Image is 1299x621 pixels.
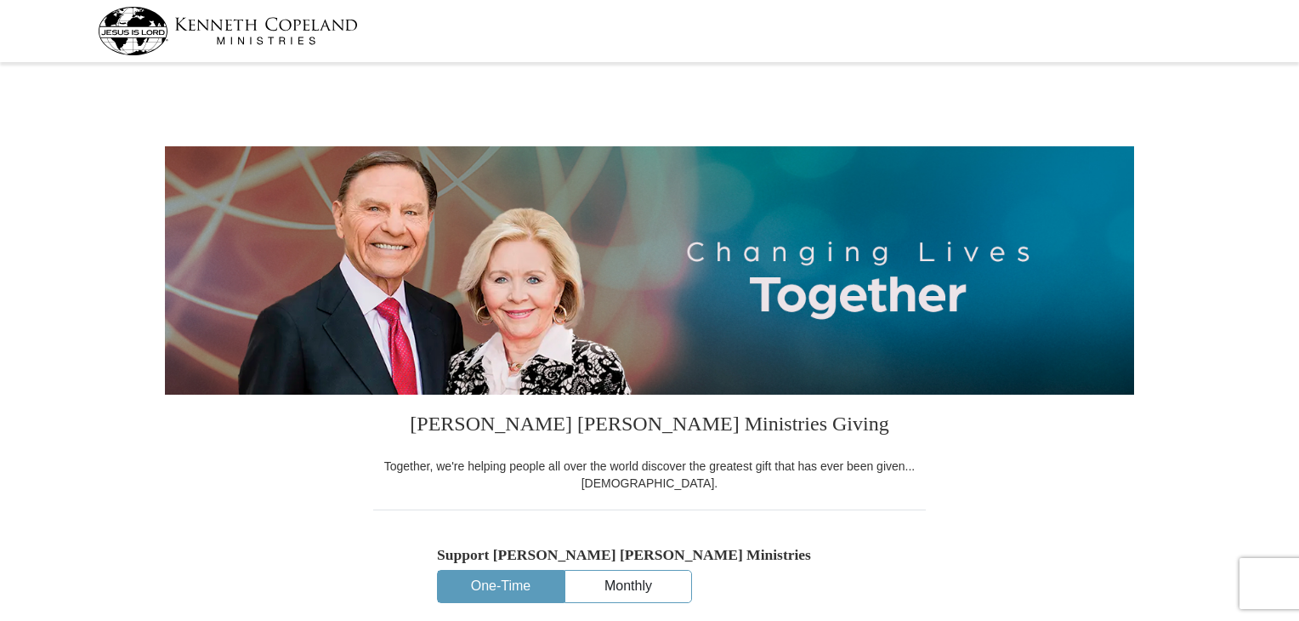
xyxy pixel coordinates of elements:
h5: Support [PERSON_NAME] [PERSON_NAME] Ministries [437,546,862,564]
div: Together, we're helping people all over the world discover the greatest gift that has ever been g... [373,458,926,492]
img: kcm-header-logo.svg [98,7,358,55]
button: Monthly [565,571,691,602]
h3: [PERSON_NAME] [PERSON_NAME] Ministries Giving [373,395,926,458]
button: One-Time [438,571,564,602]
